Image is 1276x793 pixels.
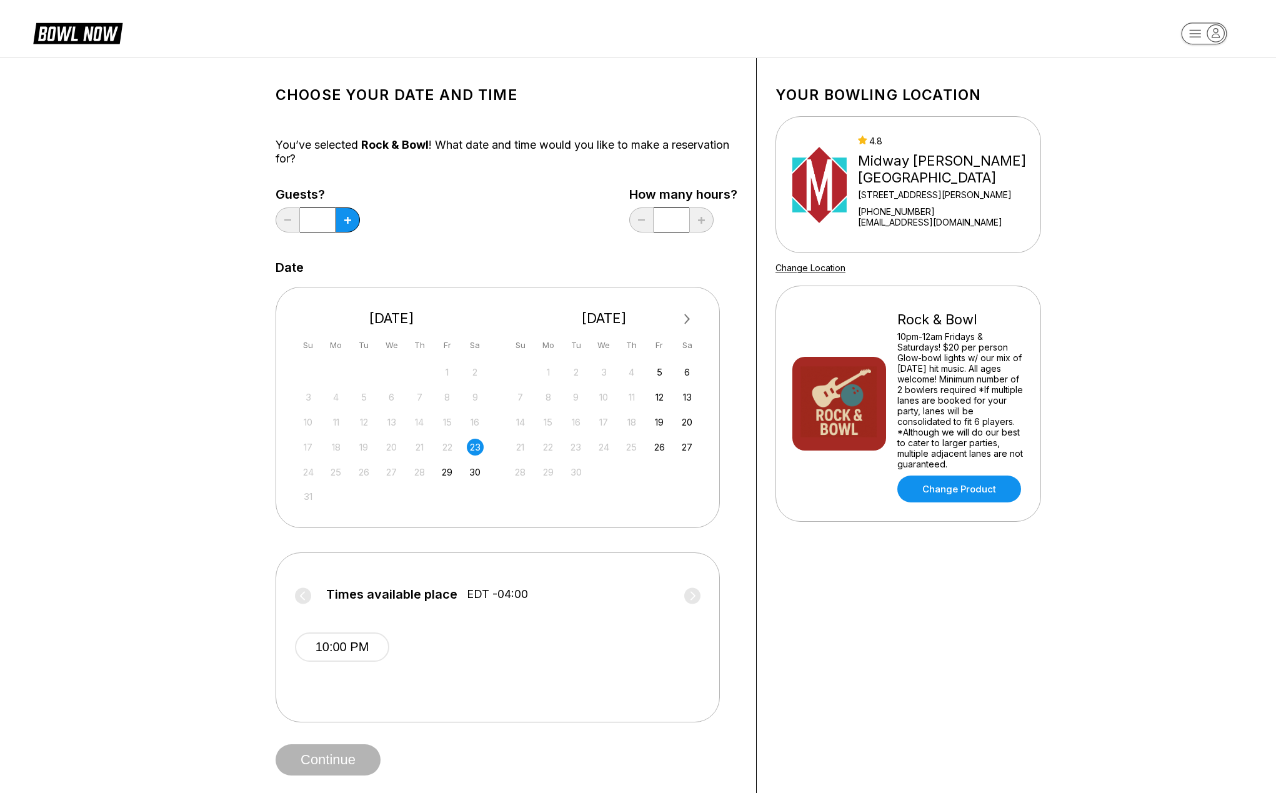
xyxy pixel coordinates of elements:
div: Not available Sunday, September 21st, 2025 [512,439,529,456]
div: Not available Wednesday, September 10th, 2025 [596,389,612,406]
div: Choose Saturday, September 6th, 2025 [679,364,695,381]
div: Not available Tuesday, August 19th, 2025 [356,439,372,456]
a: [EMAIL_ADDRESS][DOMAIN_NAME] [858,217,1035,227]
div: We [383,337,400,354]
div: Not available Saturday, August 2nd, 2025 [467,364,484,381]
img: Rock & Bowl [792,357,886,451]
span: Times available place [326,587,457,601]
div: Not available Friday, August 15th, 2025 [439,414,456,431]
div: Not available Saturday, August 9th, 2025 [467,389,484,406]
div: Choose Saturday, September 13th, 2025 [679,389,695,406]
div: Choose Saturday, September 20th, 2025 [679,414,695,431]
div: month 2025-09 [511,362,698,481]
div: Midway [PERSON_NAME][GEOGRAPHIC_DATA] [858,152,1035,186]
div: Rock & Bowl [897,311,1024,328]
div: Not available Thursday, August 14th, 2025 [411,414,428,431]
div: Not available Tuesday, September 2nd, 2025 [567,364,584,381]
div: Choose Friday, September 19th, 2025 [651,414,668,431]
div: Not available Thursday, September 11th, 2025 [623,389,640,406]
div: [DATE] [507,310,701,327]
div: Not available Tuesday, September 30th, 2025 [567,464,584,481]
div: Not available Monday, September 8th, 2025 [540,389,557,406]
div: Not available Sunday, August 17th, 2025 [300,439,317,456]
div: Sa [679,337,695,354]
div: Su [512,337,529,354]
h1: Choose your Date and time [276,86,737,104]
div: Not available Saturday, August 16th, 2025 [467,414,484,431]
button: 10:00 PM [295,632,389,662]
button: Next Month [677,309,697,329]
h1: Your bowling location [775,86,1041,104]
div: Choose Friday, September 12th, 2025 [651,389,668,406]
div: Not available Wednesday, August 6th, 2025 [383,389,400,406]
div: Not available Sunday, August 10th, 2025 [300,414,317,431]
img: Midway Bowling - Carlisle [792,138,847,232]
div: Not available Sunday, September 14th, 2025 [512,414,529,431]
div: [DATE] [295,310,489,327]
div: Not available Wednesday, September 17th, 2025 [596,414,612,431]
div: Not available Monday, September 22nd, 2025 [540,439,557,456]
div: Tu [356,337,372,354]
div: Choose Saturday, August 23rd, 2025 [467,439,484,456]
div: Not available Sunday, August 3rd, 2025 [300,389,317,406]
label: How many hours? [629,187,737,201]
div: Not available Monday, August 11th, 2025 [327,414,344,431]
div: Fr [651,337,668,354]
div: Not available Tuesday, August 5th, 2025 [356,389,372,406]
div: [PHONE_NUMBER] [858,206,1035,217]
div: Not available Friday, August 8th, 2025 [439,389,456,406]
div: We [596,337,612,354]
div: Not available Tuesday, September 16th, 2025 [567,414,584,431]
div: Choose Saturday, August 30th, 2025 [467,464,484,481]
div: Not available Sunday, September 28th, 2025 [512,464,529,481]
div: Not available Friday, August 1st, 2025 [439,364,456,381]
div: You’ve selected ! What date and time would you like to make a reservation for? [276,138,737,166]
div: Th [623,337,640,354]
div: 4.8 [858,136,1035,146]
div: Not available Thursday, September 4th, 2025 [623,364,640,381]
div: Not available Wednesday, September 24th, 2025 [596,439,612,456]
div: Not available Monday, September 1st, 2025 [540,364,557,381]
div: Not available Thursday, August 21st, 2025 [411,439,428,456]
div: Not available Monday, August 18th, 2025 [327,439,344,456]
span: EDT -04:00 [467,587,528,601]
div: month 2025-08 [298,362,486,506]
label: Date [276,261,304,274]
div: Not available Wednesday, September 3rd, 2025 [596,364,612,381]
div: Mo [327,337,344,354]
div: Tu [567,337,584,354]
div: Su [300,337,317,354]
div: Not available Wednesday, August 27th, 2025 [383,464,400,481]
div: Mo [540,337,557,354]
div: Not available Monday, August 4th, 2025 [327,389,344,406]
a: Change Location [775,262,845,273]
div: Choose Friday, September 5th, 2025 [651,364,668,381]
div: Not available Friday, August 22nd, 2025 [439,439,456,456]
div: Choose Saturday, September 27th, 2025 [679,439,695,456]
div: Not available Monday, September 29th, 2025 [540,464,557,481]
a: Change Product [897,476,1021,502]
div: Not available Thursday, August 7th, 2025 [411,389,428,406]
div: Not available Tuesday, September 9th, 2025 [567,389,584,406]
div: 10pm-12am Fridays & Saturdays! $20 per person Glow-bowl lights w/ our mix of [DATE] hit music. Al... [897,331,1024,469]
div: Sa [467,337,484,354]
div: Not available Tuesday, August 26th, 2025 [356,464,372,481]
div: Choose Friday, September 26th, 2025 [651,439,668,456]
div: Not available Tuesday, August 12th, 2025 [356,414,372,431]
span: Rock & Bowl [361,138,429,151]
div: Fr [439,337,456,354]
div: Not available Monday, September 15th, 2025 [540,414,557,431]
div: Not available Wednesday, August 13th, 2025 [383,414,400,431]
div: Not available Thursday, September 18th, 2025 [623,414,640,431]
div: Not available Sunday, August 24th, 2025 [300,464,317,481]
div: Not available Sunday, August 31st, 2025 [300,488,317,505]
label: Guests? [276,187,360,201]
div: Not available Thursday, August 28th, 2025 [411,464,428,481]
div: Not available Tuesday, September 23rd, 2025 [567,439,584,456]
div: Th [411,337,428,354]
div: [STREET_ADDRESS][PERSON_NAME] [858,189,1035,200]
div: Not available Wednesday, August 20th, 2025 [383,439,400,456]
div: Not available Monday, August 25th, 2025 [327,464,344,481]
div: Not available Thursday, September 25th, 2025 [623,439,640,456]
div: Not available Sunday, September 7th, 2025 [512,389,529,406]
